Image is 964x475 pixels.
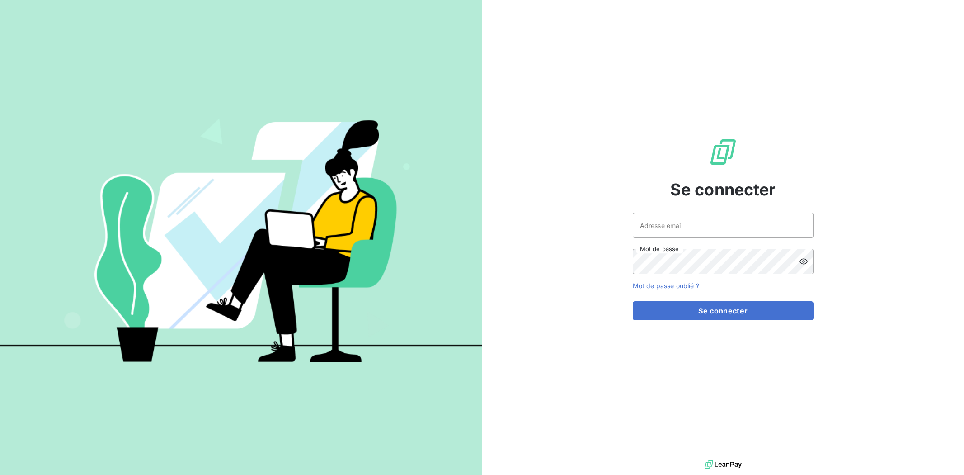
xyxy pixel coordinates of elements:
[633,282,699,290] a: Mot de passe oublié ?
[670,177,776,202] span: Se connecter
[633,213,814,238] input: placeholder
[633,301,814,320] button: Se connecter
[705,458,742,471] img: logo
[709,138,738,166] img: Logo LeanPay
